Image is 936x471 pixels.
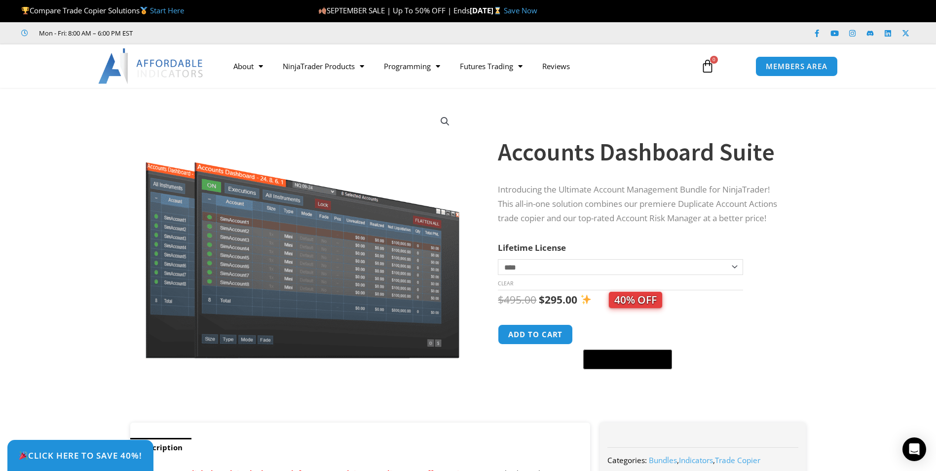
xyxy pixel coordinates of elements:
[494,7,501,14] img: ⌛
[581,323,670,347] iframe: Secure express checkout frame
[21,5,184,15] span: Compare Trade Copier Solutions
[150,5,184,15] a: Start Here
[581,294,591,305] img: ✨
[498,375,786,384] iframe: PayPal Message 1
[470,5,504,15] strong: [DATE]
[504,5,537,15] a: Save Now
[98,48,204,84] img: LogoAI | Affordable Indicators – NinjaTrader
[319,7,326,14] img: 🍂
[766,63,827,70] span: MEMBERS AREA
[22,7,29,14] img: 🏆
[224,55,689,78] nav: Menu
[498,135,786,169] h1: Accounts Dashboard Suite
[609,292,662,308] span: 40% OFF
[318,5,470,15] span: SEPTEMBER SALE | Up To 50% OFF | Ends
[7,440,153,471] a: 🎉Click Here to save 40%!
[450,55,532,78] a: Futures Trading
[436,113,454,130] a: View full-screen image gallery
[37,27,133,39] span: Mon - Fri: 8:00 AM – 6:00 PM EST
[140,7,148,14] img: 🥇
[19,451,28,460] img: 🎉
[710,56,718,64] span: 0
[902,437,926,461] div: Open Intercom Messenger
[539,293,577,307] bdi: 295.00
[273,55,374,78] a: NinjaTrader Products
[498,280,513,287] a: Clear options
[224,55,273,78] a: About
[755,56,838,77] a: MEMBERS AREA
[498,242,566,253] label: Lifetime License
[498,183,786,226] p: Introducing the Ultimate Account Management Bundle for NinjaTrader! This all-in-one solution comb...
[532,55,580,78] a: Reviews
[498,293,504,307] span: $
[19,451,142,460] span: Click Here to save 40%!
[686,52,729,80] a: 0
[498,293,536,307] bdi: 495.00
[539,293,545,307] span: $
[583,350,672,369] button: Buy with GPay
[374,55,450,78] a: Programming
[147,28,295,38] iframe: Customer reviews powered by Trustpilot
[498,324,573,345] button: Add to cart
